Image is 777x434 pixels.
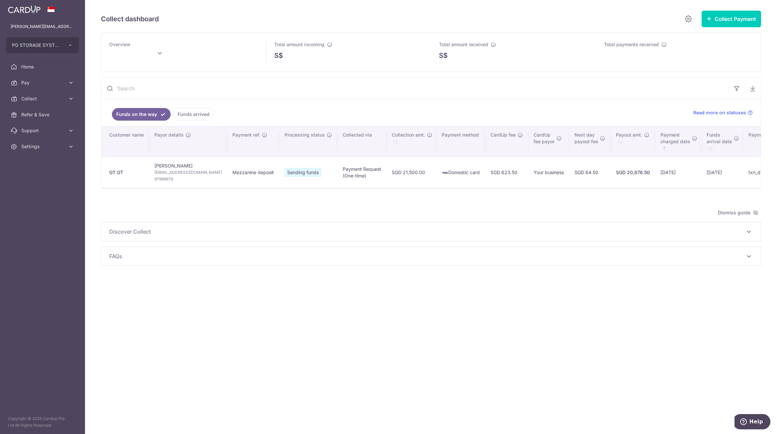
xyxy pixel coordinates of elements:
[528,157,569,188] td: Your business
[655,157,701,188] td: [DATE]
[232,132,260,138] span: Payment ref.
[693,109,746,116] span: Read more on statuses
[442,169,448,176] img: visa-sm-192604c4577d2d35970c8ed26b86981c2741ebd56154ab54ad91a526f0f24972.png
[439,51,448,60] span: S$
[392,132,425,138] span: Collection amt.
[6,37,79,53] button: PG STORAGE SYSTEMS PTE. LTD.
[109,252,745,260] span: FAQs
[154,176,222,182] span: 97966679
[702,11,761,27] button: Collect Payment
[154,132,184,138] span: Payor details
[101,78,729,99] input: Search
[569,126,611,157] th: Next daypayout fee
[387,126,436,157] th: Collection amt. : activate to sort column ascending
[616,132,642,138] span: Payout amt.
[109,169,144,176] div: GT GT
[21,63,65,70] span: Home
[337,126,387,157] th: Collected via
[101,126,149,157] th: Customer name
[109,228,753,236] p: Discover Collect
[490,132,516,138] span: CardUp fee
[569,157,611,188] td: SGD 64.50
[11,23,74,30] p: [PERSON_NAME][EMAIL_ADDRESS][PERSON_NAME][DOMAIN_NAME]
[12,42,61,49] span: PG STORAGE SYSTEMS PTE. LTD.
[15,5,29,11] span: Help
[274,42,324,47] span: Total amount incoming
[101,14,159,24] h5: Collect dashboard
[285,132,325,138] span: Processing status
[227,157,279,188] td: Mezzanine deposit
[528,126,569,157] th: CardUpfee payor
[436,126,485,157] th: Payment method
[718,209,758,217] span: Dismiss guide
[109,252,753,260] p: FAQs
[701,157,743,188] td: [DATE]
[8,5,41,13] img: CardUp
[611,126,655,157] th: Payout amt. : activate to sort column ascending
[149,126,227,157] th: Payor details
[436,157,485,188] td: Domestic card
[112,108,171,121] a: Funds on the way
[173,108,214,121] a: Funds arrived
[604,42,659,47] span: Total payments received
[701,126,743,157] th: Fundsarrival date : activate to sort column ascending
[274,51,283,60] span: S$
[21,111,65,118] span: Refer & Save
[616,169,650,176] div: SGD 20,876.50
[227,126,279,157] th: Payment ref.
[655,126,701,157] th: Paymentcharged date : activate to sort column ascending
[154,169,222,176] span: [EMAIL_ADDRESS][DOMAIN_NAME]
[439,42,488,47] span: Total amount received
[149,157,227,188] td: [PERSON_NAME]
[707,132,732,145] span: Funds arrival date
[693,109,753,116] a: Read more on statuses
[485,157,528,188] td: SGD 623.50
[734,414,770,431] iframe: Opens a widget where you can find more information
[485,126,528,157] th: CardUp fee
[109,228,745,236] span: Discover Collect
[660,132,690,145] span: Payment charged date
[279,126,337,157] th: Processing status
[285,168,321,177] span: Sending funds
[21,95,65,102] span: Collect
[337,157,387,188] td: Payment Request (One-time)
[109,42,130,47] span: Overview
[21,143,65,150] span: Settings
[21,79,65,86] span: Pay
[21,127,65,134] span: Support
[534,132,555,145] span: CardUp fee payor
[387,157,436,188] td: SGD 21,500.00
[574,132,598,145] span: Next day payout fee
